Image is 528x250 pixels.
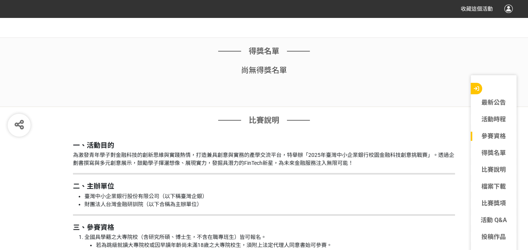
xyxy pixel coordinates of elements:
span: 得獎名單 [256,66,287,75]
strong: 一、活動目的 [73,141,114,149]
li: 財團法人台灣金融研訓院（以下合稱為主辦單位） [84,200,455,208]
li: 若為跳級就讀大專院校或因早讀年齡尚未滿18歲之大專院校生，須附上法定代理人同意書始可參賽。 [96,241,455,249]
a: 投稿作品 [471,232,517,242]
a: 活動時程 [471,115,517,124]
a: 最新公告 [471,98,517,107]
strong: 三、參賽資格 [73,223,114,231]
a: 比賽獎項 [471,199,517,208]
span: 得獎名單 [249,45,279,57]
a: 檔案下載 [471,182,517,191]
a: 得獎名單 [471,148,517,158]
span: 收藏這個活動 [461,6,493,12]
strong: 二、主辦單位 [73,182,114,190]
a: 活動 Q&A [471,216,517,225]
span: 尚無 [241,66,256,75]
li: 臺灣中小企業銀行股份有限公司（以下稱臺灣企銀） [84,192,455,200]
a: 參賽資格 [471,132,517,141]
p: 為激發青年學子對金融科技的創新思維與實踐熱情，打造兼具創意與實務的產學交流平台，特舉辦「2025年臺灣中小企業銀行校園金融科技創意挑戰賽」。透過企劃書撰寫與多元創意展示，鼓勵學子揮灑想像、展現實... [73,151,455,167]
a: 比賽說明 [471,165,517,174]
span: 比賽說明 [249,115,279,126]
